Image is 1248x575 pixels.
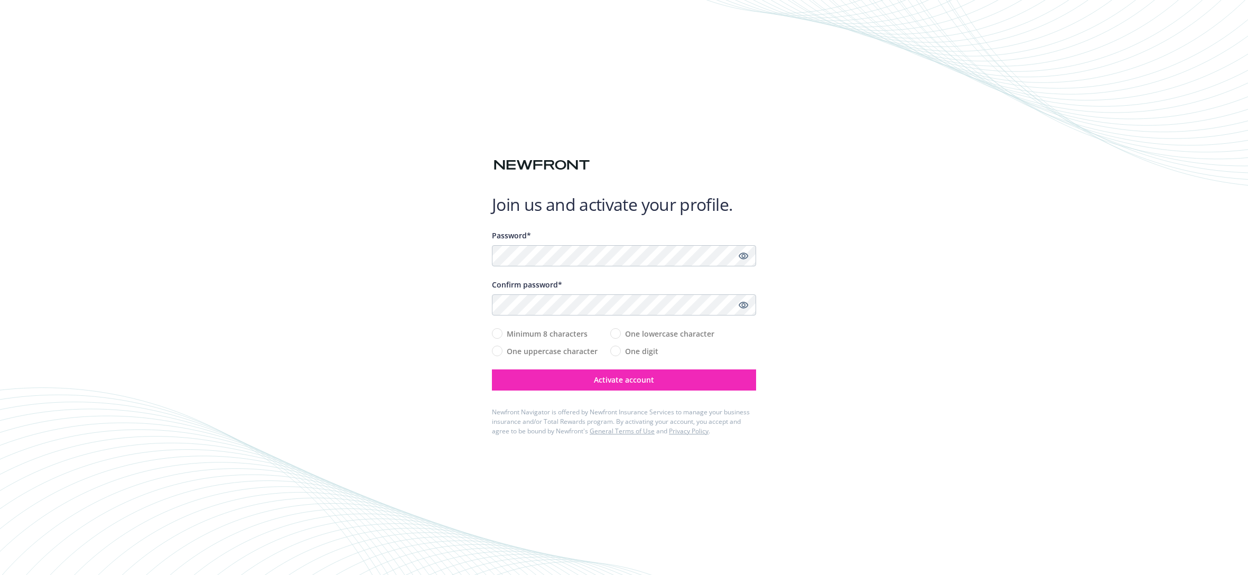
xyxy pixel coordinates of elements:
[492,194,756,215] h1: Join us and activate your profile.
[507,346,598,357] span: One uppercase character
[590,426,655,435] a: General Terms of Use
[492,156,592,174] img: Newfront logo
[625,346,658,357] span: One digit
[492,407,756,436] div: Newfront Navigator is offered by Newfront Insurance Services to manage your business insurance an...
[737,299,750,311] a: Show password
[507,328,588,339] span: Minimum 8 characters
[492,230,531,240] span: Password*
[492,245,756,266] input: Enter a unique password...
[492,294,756,316] input: Confirm your unique password...
[492,369,756,391] button: Activate account
[594,375,654,385] span: Activate account
[625,328,714,339] span: One lowercase character
[669,426,709,435] a: Privacy Policy
[492,280,562,290] span: Confirm password*
[737,249,750,262] a: Show password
